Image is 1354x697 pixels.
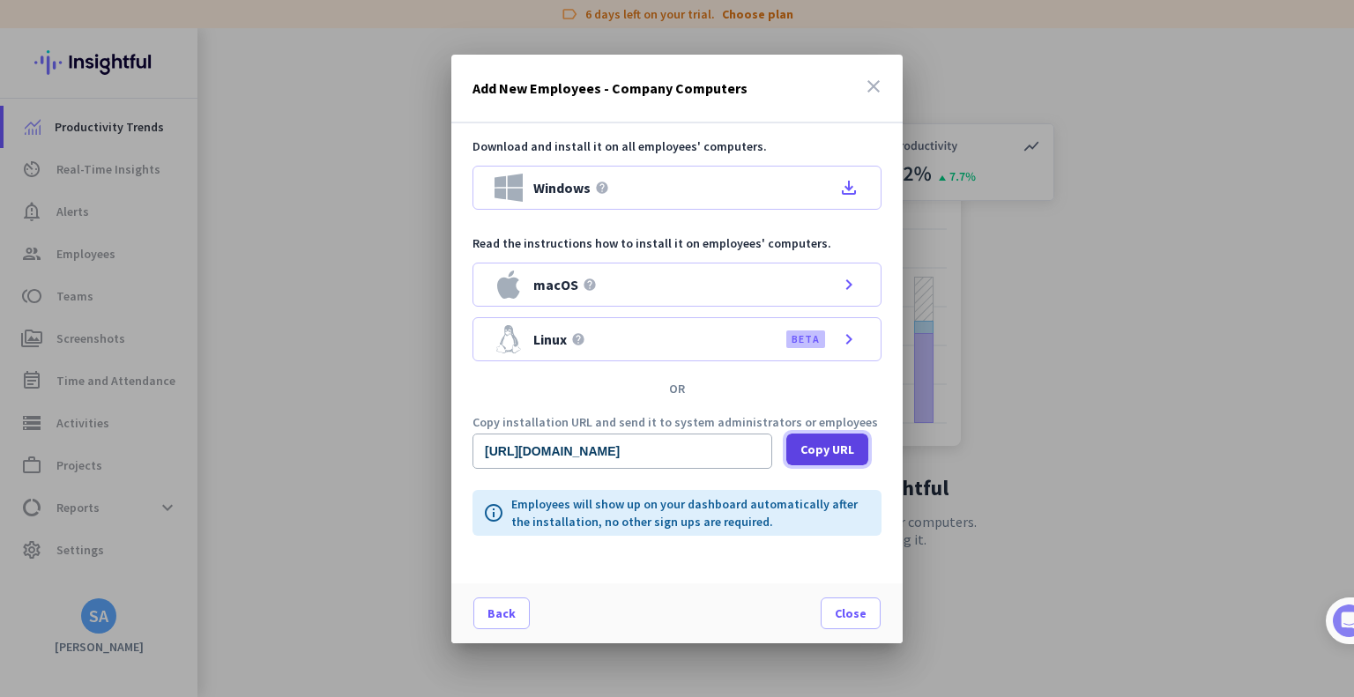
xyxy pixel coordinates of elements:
button: Help [176,550,264,620]
span: Home [26,594,62,606]
div: Close [309,7,341,39]
div: Initial tracking settings and how to edit them [33,239,320,280]
div: Start collecting data [68,324,299,342]
button: Back [473,597,530,629]
i: file_download [838,177,859,198]
div: Initial tracking settings and how to edit them [68,245,299,280]
span: macOS [533,278,578,292]
div: 1Add employees [33,172,320,200]
img: Windows [495,174,523,202]
button: Take the tour [68,423,189,458]
input: Public download URL [472,434,772,469]
div: 3Start collecting data [33,318,320,346]
span: Help [206,594,234,606]
span: Messages [102,594,163,606]
p: Employees will show up on your dashboard automatically after the installation, no other sign ups ... [511,495,871,530]
label: BETA [792,332,820,346]
span: Back [487,604,516,622]
h3: Add New Employees - Company Computers [472,81,748,95]
div: Add employees [68,178,299,196]
i: chevron_right [838,329,859,350]
p: Download and install it on all employees' computers. [472,137,882,155]
i: info [483,502,504,523]
span: Tasks [289,594,327,606]
img: Linux [495,325,523,353]
span: Linux [533,332,567,346]
div: Check out the productivity data being collected for your employees in real time! [68,353,307,409]
button: Close [821,597,881,629]
div: OR [451,382,903,395]
div: Onboarding completed! [68,488,299,506]
i: help [583,278,597,292]
i: help [571,332,585,346]
p: Copy installation URL and send it to system administrators or employees [472,416,882,428]
span: Copy URL [800,441,854,458]
div: 4Onboarding completed! [33,482,320,510]
span: Close [835,604,867,622]
span: Windows [533,181,591,195]
i: chevron_right [838,274,859,295]
button: Copy URL [786,434,868,465]
img: macOS [495,271,523,299]
div: [PERSON_NAME] from Insightful [98,61,290,78]
button: Tasks [264,550,353,620]
i: close [863,76,884,97]
p: About 7 minutes left [209,103,335,122]
p: 1 of 4 done [18,103,88,122]
h1: Tasks [150,8,206,38]
p: Read the instructions how to install it on employees' computers. [472,234,882,252]
button: Messages [88,550,176,620]
i: help [595,181,609,195]
img: Profile image for Tamara [63,56,91,84]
